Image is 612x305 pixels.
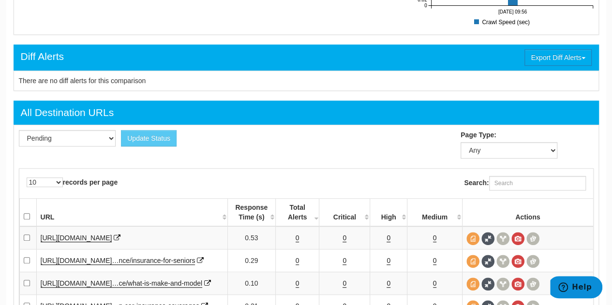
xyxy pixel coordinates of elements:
[41,257,195,265] a: [URL][DOMAIN_NAME]…nce/insurance-for-seniors
[407,198,462,226] th: Medium &nbsp;: activate to sort column ascending
[464,176,585,190] label: Search:
[496,232,509,245] span: View headers
[343,234,346,242] a: 0
[498,9,527,15] tspan: [DATE] 09:56
[461,130,498,140] label: Page Type:
[41,279,203,288] a: [URL][DOMAIN_NAME]…ce/what-is-make-and-model
[21,105,114,120] div: All Destination URLs
[387,279,390,288] a: 0
[524,49,591,66] button: Export Diff Alerts
[466,277,479,290] span: View source
[343,257,346,265] a: 0
[433,257,437,265] a: 0
[27,177,63,187] select: records per page
[481,232,494,245] span: Full Source Diff
[41,234,112,242] a: [URL][DOMAIN_NAME]
[296,257,299,265] a: 0
[433,234,437,242] a: 0
[550,276,602,300] iframe: Opens a widget where you can find more information
[496,277,509,290] span: View headers
[319,198,370,226] th: Critical &nbsp;: activate to sort column ascending
[466,232,479,245] span: View source
[433,279,437,288] a: 0
[14,71,599,91] div: There are no diff alerts for this comparison
[511,255,524,268] span: View screenshot
[227,272,275,294] td: 0.10
[227,249,275,272] td: 0.29
[387,257,390,265] a: 0
[121,130,177,146] button: Update Status
[296,279,299,288] a: 0
[21,49,64,64] div: Diff Alerts
[370,198,407,226] th: High &nbsp;: activate to sort column ascending
[526,232,539,245] span: Compare screenshots
[424,3,427,8] tspan: 0
[275,198,319,226] th: Total Alerts &nbsp;: activate to sort column ascending
[511,232,524,245] span: View screenshot
[227,198,275,226] th: Response Time (s): activate to sort column ascending
[343,279,346,288] a: 0
[227,226,275,249] td: 0.53
[496,255,509,268] span: View headers
[463,198,593,226] th: Actions
[296,234,299,242] a: 0
[489,176,586,190] input: Search:
[481,277,494,290] span: Full Source Diff
[526,255,539,268] span: Compare screenshots
[511,277,524,290] span: View screenshot
[36,198,227,226] th: URL: activate to sort column ascending
[27,177,118,187] label: records per page
[526,277,539,290] span: Compare screenshots
[481,255,494,268] span: Full Source Diff
[387,234,390,242] a: 0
